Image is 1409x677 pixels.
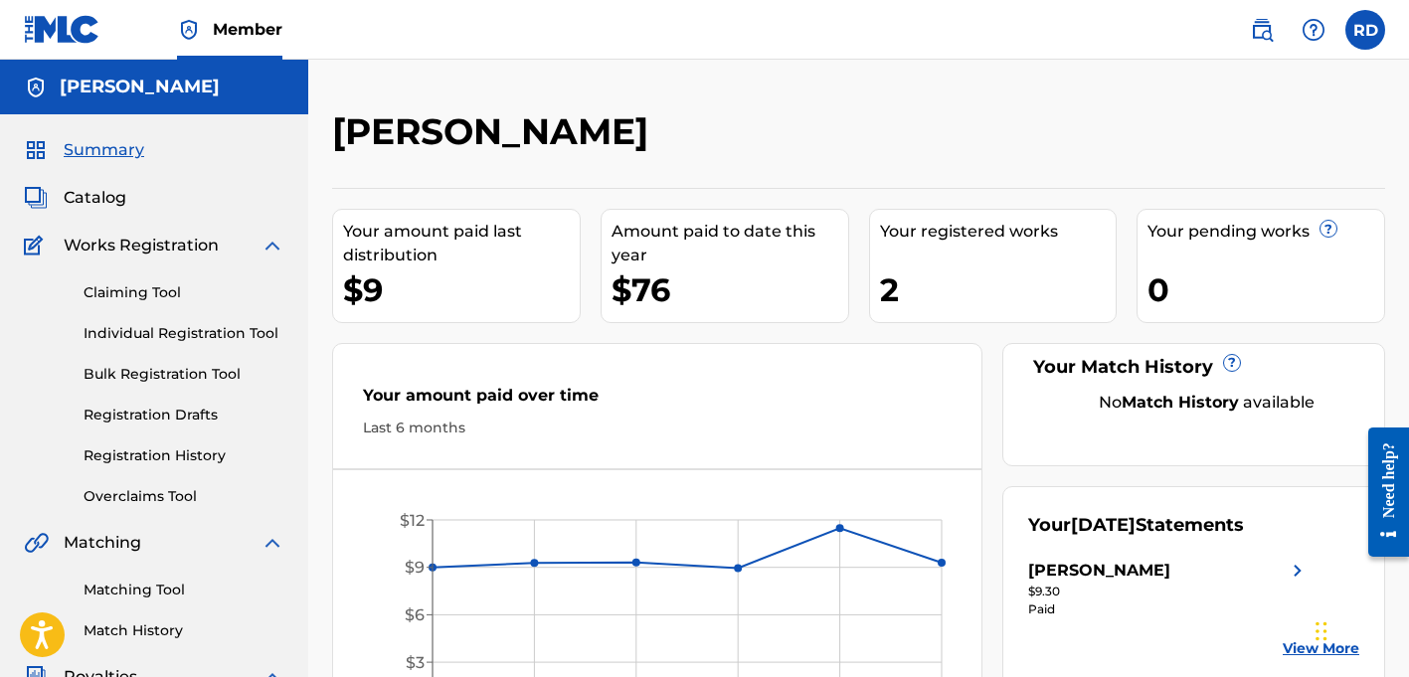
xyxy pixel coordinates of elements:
[1028,354,1359,381] div: Your Match History
[343,267,580,312] div: $9
[406,653,425,672] tspan: $3
[24,138,48,162] img: Summary
[1147,220,1384,244] div: Your pending works
[1316,601,1327,661] div: Drag
[84,364,284,385] a: Bulk Registration Tool
[64,531,141,555] span: Matching
[1028,559,1170,583] div: [PERSON_NAME]
[1071,514,1136,536] span: [DATE]
[261,234,284,257] img: expand
[1147,267,1384,312] div: 0
[1122,393,1239,412] strong: Match History
[1028,512,1244,539] div: Your Statements
[1242,10,1282,50] a: Public Search
[400,511,425,530] tspan: $12
[64,138,144,162] span: Summary
[1224,355,1240,371] span: ?
[24,186,48,210] img: Catalog
[261,531,284,555] img: expand
[1028,583,1310,600] div: $9.30
[1028,559,1310,618] a: [PERSON_NAME]right chevron icon$9.30Paid
[1286,559,1310,583] img: right chevron icon
[84,323,284,344] a: Individual Registration Tool
[405,558,425,577] tspan: $9
[363,418,952,438] div: Last 6 months
[363,384,952,418] div: Your amount paid over time
[405,605,425,624] tspan: $6
[24,234,50,257] img: Works Registration
[1345,10,1385,50] div: User Menu
[84,405,284,425] a: Registration Drafts
[1028,600,1310,618] div: Paid
[880,220,1117,244] div: Your registered works
[332,109,658,154] h2: [PERSON_NAME]
[84,620,284,641] a: Match History
[24,186,126,210] a: CatalogCatalog
[64,186,126,210] span: Catalog
[1053,391,1359,415] div: No available
[84,486,284,507] a: Overclaims Tool
[84,445,284,466] a: Registration History
[84,580,284,600] a: Matching Tool
[880,267,1117,312] div: 2
[60,76,220,98] h5: Robert Delgado
[24,15,100,44] img: MLC Logo
[1353,410,1409,574] iframe: Resource Center
[612,267,848,312] div: $76
[612,220,848,267] div: Amount paid to date this year
[1283,638,1359,659] a: View More
[24,531,49,555] img: Matching
[1321,221,1336,237] span: ?
[177,18,201,42] img: Top Rightsholder
[343,220,580,267] div: Your amount paid last distribution
[213,18,282,41] span: Member
[1302,18,1325,42] img: help
[1250,18,1274,42] img: search
[24,138,144,162] a: SummarySummary
[84,282,284,303] a: Claiming Tool
[1294,10,1333,50] div: Help
[1310,582,1409,677] iframe: Chat Widget
[64,234,219,257] span: Works Registration
[24,76,48,99] img: Accounts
